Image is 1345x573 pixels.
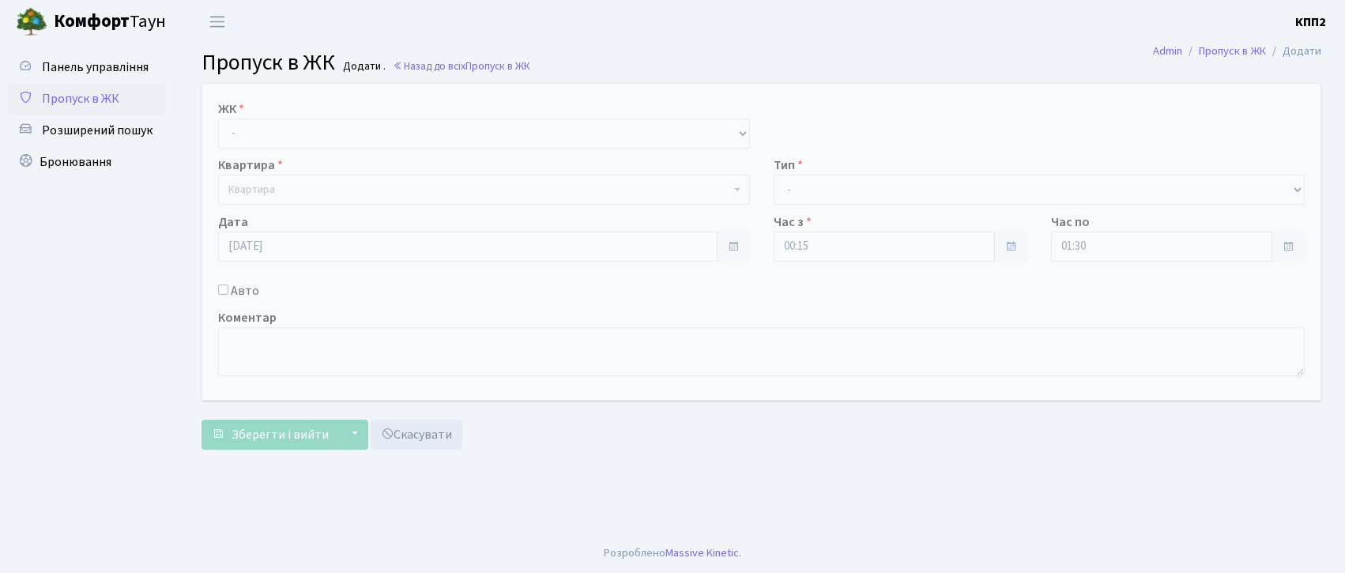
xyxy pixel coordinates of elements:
label: Авто [231,281,259,300]
span: Пропуск в ЖК [465,58,530,74]
label: Тип [774,156,803,175]
label: Дата [218,213,248,232]
label: Квартира [218,156,283,175]
a: Бронювання [8,146,166,178]
a: Massive Kinetic [665,545,739,561]
span: Пропуск в ЖК [202,47,335,78]
li: Додати [1266,43,1321,60]
span: Розширений пошук [42,122,153,139]
a: Назад до всіхПропуск в ЖК [393,58,530,74]
label: Коментар [218,308,277,327]
span: Таун [54,9,166,36]
a: Пропуск в ЖК [8,83,166,115]
a: Панель управління [8,51,166,83]
span: Зберегти і вийти [232,426,329,443]
button: Переключити навігацію [198,9,237,35]
a: Admin [1153,43,1182,59]
label: Час з [774,213,812,232]
a: Скасувати [371,420,462,450]
b: КПП2 [1295,13,1326,31]
a: Розширений пошук [8,115,166,146]
label: Час по [1051,213,1090,232]
span: Квартира [228,182,275,198]
span: Пропуск в ЖК [42,90,119,107]
span: Панель управління [42,58,149,76]
small: Додати . [340,60,386,74]
b: Комфорт [54,9,130,34]
a: КПП2 [1295,13,1326,32]
span: Бронювання [40,153,111,171]
img: logo.png [16,6,47,38]
div: Розроблено . [604,545,741,562]
nav: breadcrumb [1129,35,1345,68]
button: Зберегти і вийти [202,420,339,450]
a: Пропуск в ЖК [1199,43,1266,59]
label: ЖК [218,100,244,119]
